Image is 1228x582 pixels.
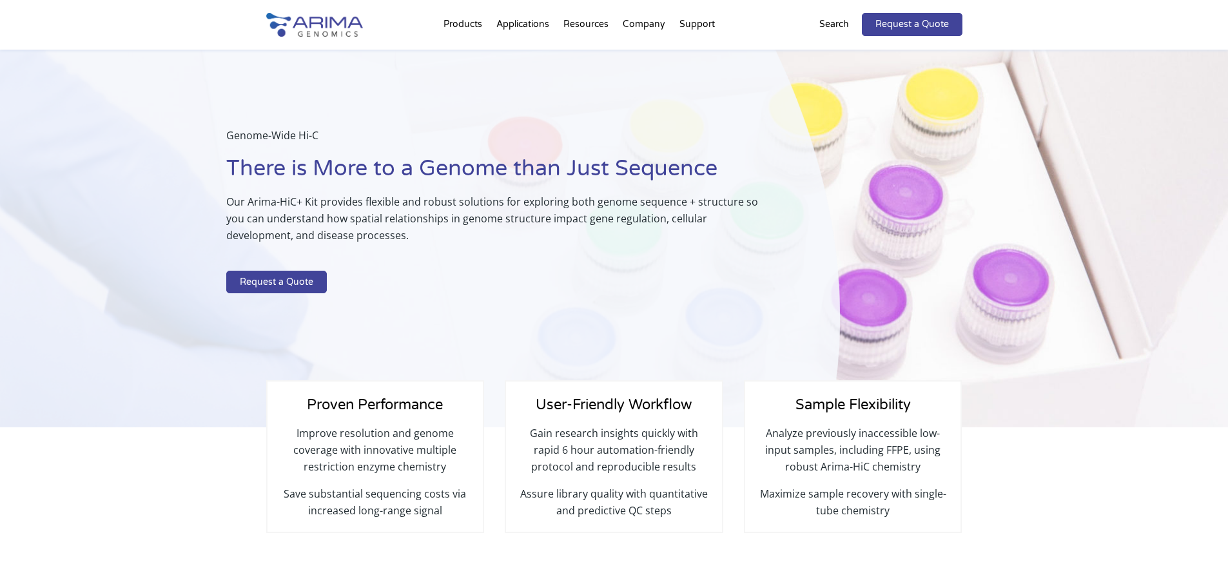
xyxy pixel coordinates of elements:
p: Gain research insights quickly with rapid 6 hour automation-friendly protocol and reproducible re... [519,425,708,485]
span: User-Friendly Workflow [536,396,692,413]
a: Request a Quote [226,271,327,294]
p: Maximize sample recovery with single-tube chemistry [758,485,948,519]
p: Analyze previously inaccessible low-input samples, including FFPE, using robust Arima-HiC chemistry [758,425,948,485]
p: Save substantial sequencing costs via increased long-range signal [280,485,470,519]
p: Improve resolution and genome coverage with innovative multiple restriction enzyme chemistry [280,425,470,485]
p: Assure library quality with quantitative and predictive QC steps [519,485,708,519]
p: Our Arima-HiC+ Kit provides flexible and robust solutions for exploring both genome sequence + st... [226,193,775,254]
h1: There is More to a Genome than Just Sequence [226,154,775,193]
p: Search [819,16,849,33]
a: Request a Quote [862,13,962,36]
span: Sample Flexibility [795,396,911,413]
span: Proven Performance [307,396,443,413]
img: Arima-Genomics-logo [266,13,363,37]
p: Genome-Wide Hi-C [226,127,775,154]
